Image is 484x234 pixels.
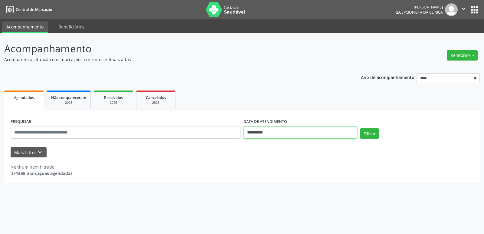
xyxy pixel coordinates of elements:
img: img [445,3,458,16]
i: keyboard_arrow_down [37,149,43,156]
span: Central de Marcação [16,7,52,12]
div: 2025 [141,101,171,105]
strong: 1655 marcações agendadas [16,170,73,176]
span: Recepcionista da clínica [394,10,443,15]
p: Acompanhe a situação das marcações correntes e finalizadas [4,56,337,63]
button: apps [469,5,480,15]
div: de [11,170,73,176]
button:  [458,3,469,16]
button: Relatórios [447,50,478,61]
label: DATA DE ATENDIMENTO [244,117,287,127]
button: Mais filtroskeyboard_arrow_down [11,147,47,158]
button: Filtrar [360,128,379,139]
a: Acompanhamento [2,21,48,33]
div: [PERSON_NAME] [394,5,443,10]
span: Não compareceram [51,95,86,100]
p: Acompanhamento [4,41,337,56]
span: Cancelados [146,95,166,100]
div: 2025 [98,101,129,105]
p: Ano de acompanhamento [361,73,414,81]
a: Central de Marcação [4,5,52,15]
label: PESQUISAR [11,117,31,127]
div: 2025 [51,101,86,105]
a: Beneficiários [54,21,89,32]
span: Agendados [14,95,34,100]
i:  [460,5,467,12]
span: Resolvidos [104,95,123,100]
div: Nenhum item filtrado [11,164,73,170]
